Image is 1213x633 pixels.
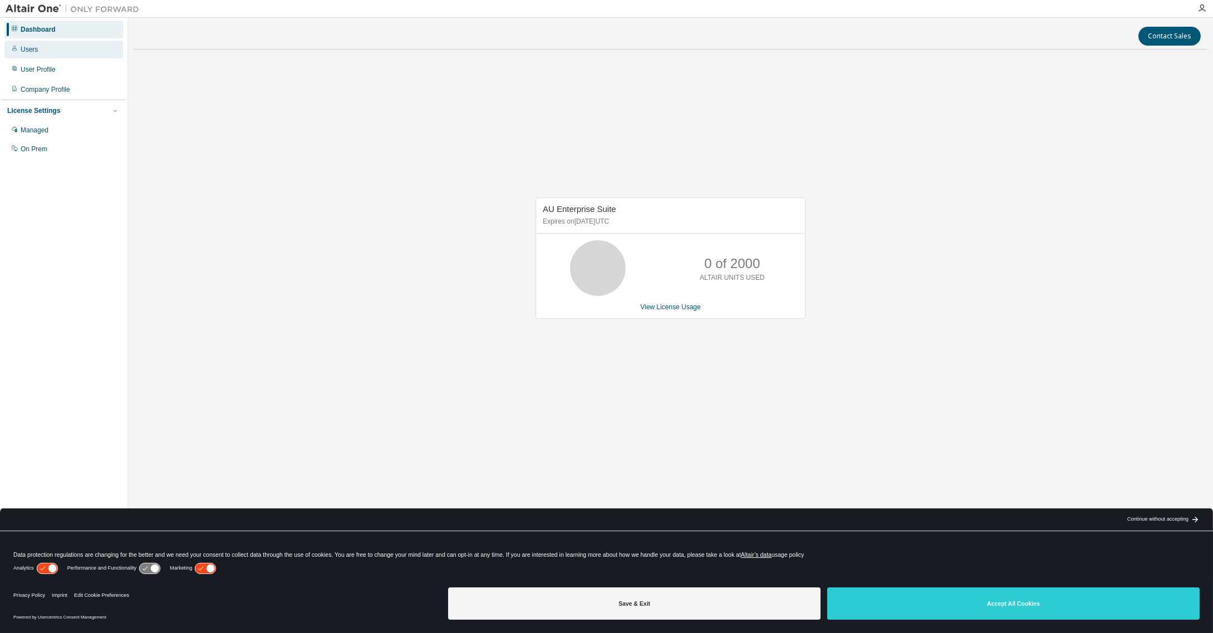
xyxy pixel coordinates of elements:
[1138,27,1201,46] button: Contact Sales
[704,254,760,273] p: 0 of 2000
[21,85,70,94] div: Company Profile
[543,204,616,214] span: AU Enterprise Suite
[21,25,56,34] div: Dashboard
[7,106,60,115] div: License Settings
[640,303,701,311] a: View License Usage
[6,3,145,14] img: Altair One
[543,217,795,226] p: Expires on [DATE] UTC
[21,145,47,154] div: On Prem
[21,65,56,74] div: User Profile
[21,126,48,135] div: Managed
[21,45,38,54] div: Users
[700,273,764,283] p: ALTAIR UNITS USED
